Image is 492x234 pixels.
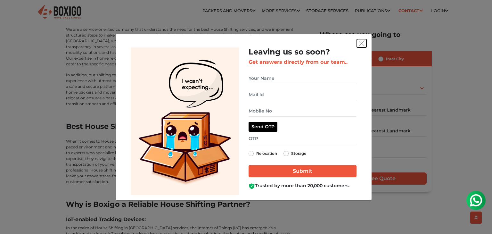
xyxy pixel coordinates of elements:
[131,47,239,195] img: Lead Welcome Image
[249,165,357,177] input: Submit
[256,150,277,157] label: Relocation
[249,89,357,100] input: Mail Id
[249,73,357,84] input: Your Name
[249,105,357,117] input: Mobile No
[249,183,255,189] img: Boxigo Customer Shield
[249,133,357,144] input: OTP
[249,47,357,57] h2: Leaving us so soon?
[291,150,306,157] label: Storage
[359,40,365,46] img: exit
[249,122,277,132] button: Send OTP
[249,59,357,65] h3: Get answers directly from our team..
[249,182,357,189] div: Trusted by more than 20,000 customers.
[6,6,19,19] img: whatsapp-icon.svg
